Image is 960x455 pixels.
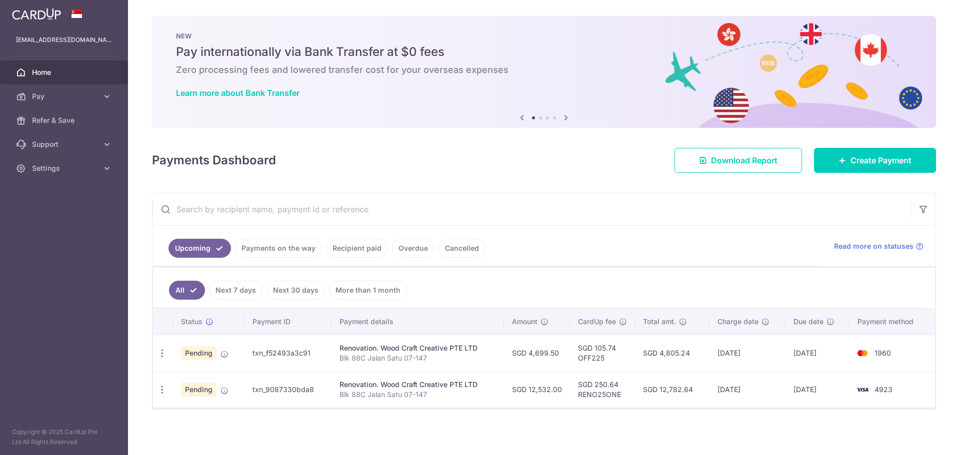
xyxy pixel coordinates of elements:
p: Blk 88C Jalan Satu 07-147 [339,353,496,363]
span: Pending [181,383,216,397]
a: Next 7 days [209,281,262,300]
span: Home [32,67,98,77]
td: SGD 4,699.50 [504,335,570,371]
span: Amount [512,317,537,327]
h6: Zero processing fees and lowered transfer cost for your overseas expenses [176,64,912,76]
td: [DATE] [709,371,786,408]
span: Charge date [717,317,758,327]
span: Due date [793,317,823,327]
span: Download Report [711,154,777,166]
a: Next 30 days [266,281,325,300]
a: All [169,281,205,300]
td: txn_9087330bda8 [244,371,331,408]
img: CardUp [12,8,61,20]
p: NEW [176,32,912,40]
h4: Payments Dashboard [152,151,276,169]
a: Cancelled [438,239,485,258]
span: Pay [32,91,98,101]
p: Blk 88C Jalan Satu 07-147 [339,390,496,400]
span: Status [181,317,202,327]
a: Recipient paid [326,239,388,258]
td: txn_f52493a3c91 [244,335,331,371]
a: Read more on statuses [834,241,923,251]
img: Bank Card [852,347,872,359]
img: Bank Card [852,384,872,396]
td: [DATE] [785,335,849,371]
a: Overdue [392,239,434,258]
div: Renovation. Wood Craft Creative PTE LTD [339,343,496,353]
input: Search by recipient name, payment id or reference [152,193,911,225]
span: CardUp fee [578,317,616,327]
td: [DATE] [709,335,786,371]
th: Payment details [331,309,504,335]
span: Pending [181,346,216,360]
span: Settings [32,163,98,173]
a: Download Report [674,148,802,173]
p: [EMAIL_ADDRESS][DOMAIN_NAME] [16,35,112,45]
a: More than 1 month [329,281,407,300]
td: SGD 4,805.24 [635,335,709,371]
span: Read more on statuses [834,241,913,251]
td: SGD 12,782.64 [635,371,709,408]
h5: Pay internationally via Bank Transfer at $0 fees [176,44,912,60]
td: [DATE] [785,371,849,408]
a: Upcoming [168,239,231,258]
a: Payments on the way [235,239,322,258]
span: Total amt. [643,317,676,327]
th: Payment ID [244,309,331,335]
img: Bank transfer banner [152,16,936,128]
a: Learn more about Bank Transfer [176,88,299,98]
span: 1960 [874,349,891,357]
td: SGD 250.64 RENO25ONE [570,371,635,408]
span: Support [32,139,98,149]
td: SGD 105.74 OFF225 [570,335,635,371]
td: SGD 12,532.00 [504,371,570,408]
th: Payment method [849,309,935,335]
a: Create Payment [814,148,936,173]
span: Create Payment [850,154,911,166]
span: Refer & Save [32,115,98,125]
div: Renovation. Wood Craft Creative PTE LTD [339,380,496,390]
span: 4923 [874,385,892,394]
